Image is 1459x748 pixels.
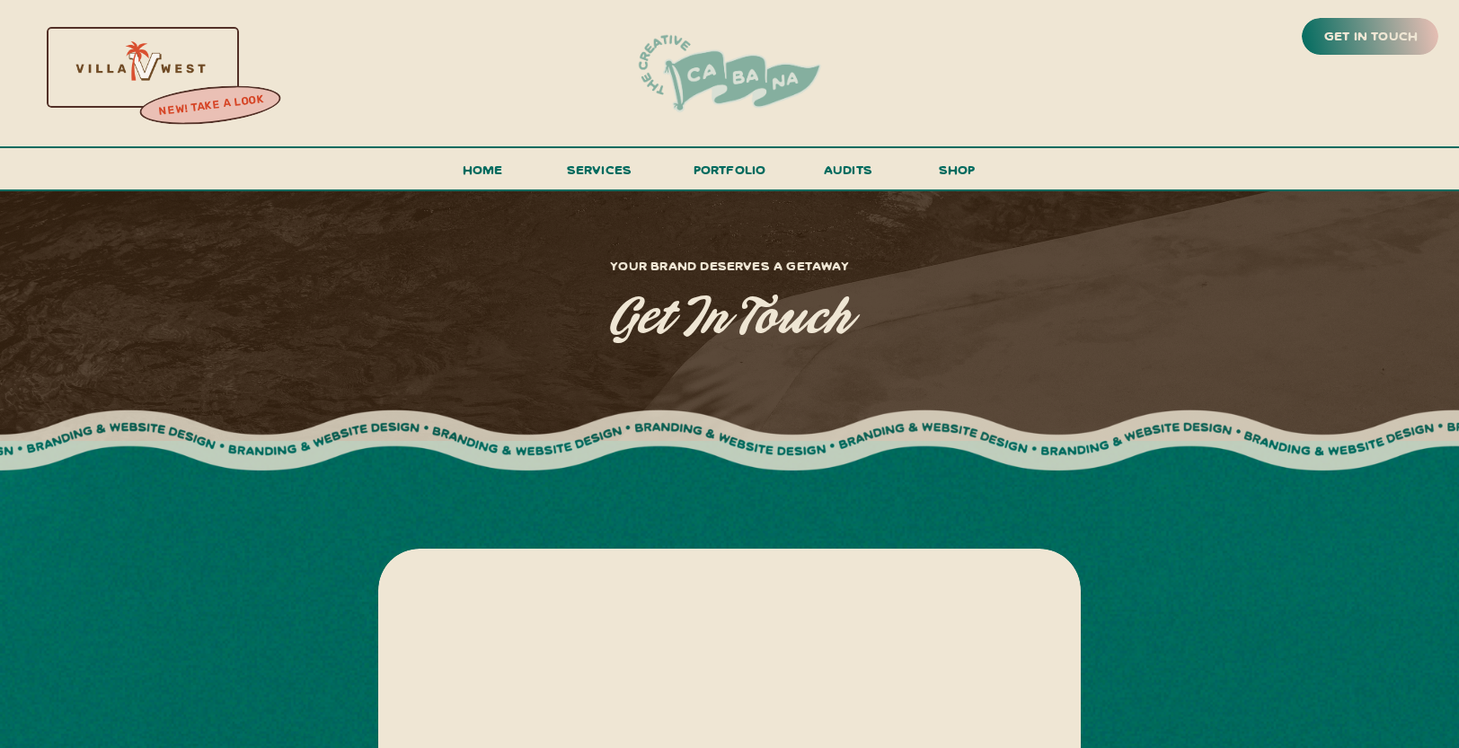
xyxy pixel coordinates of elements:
h1: get in touch [442,292,1017,348]
h1: Your brand deserves a getaway [523,254,936,277]
a: audits [821,158,875,189]
a: portfolio [687,158,772,191]
span: services [567,161,632,178]
a: services [561,158,637,191]
a: new! take a look [137,88,285,124]
a: Home [455,158,510,191]
a: get in touch [1321,24,1421,49]
a: shop [914,158,1000,189]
